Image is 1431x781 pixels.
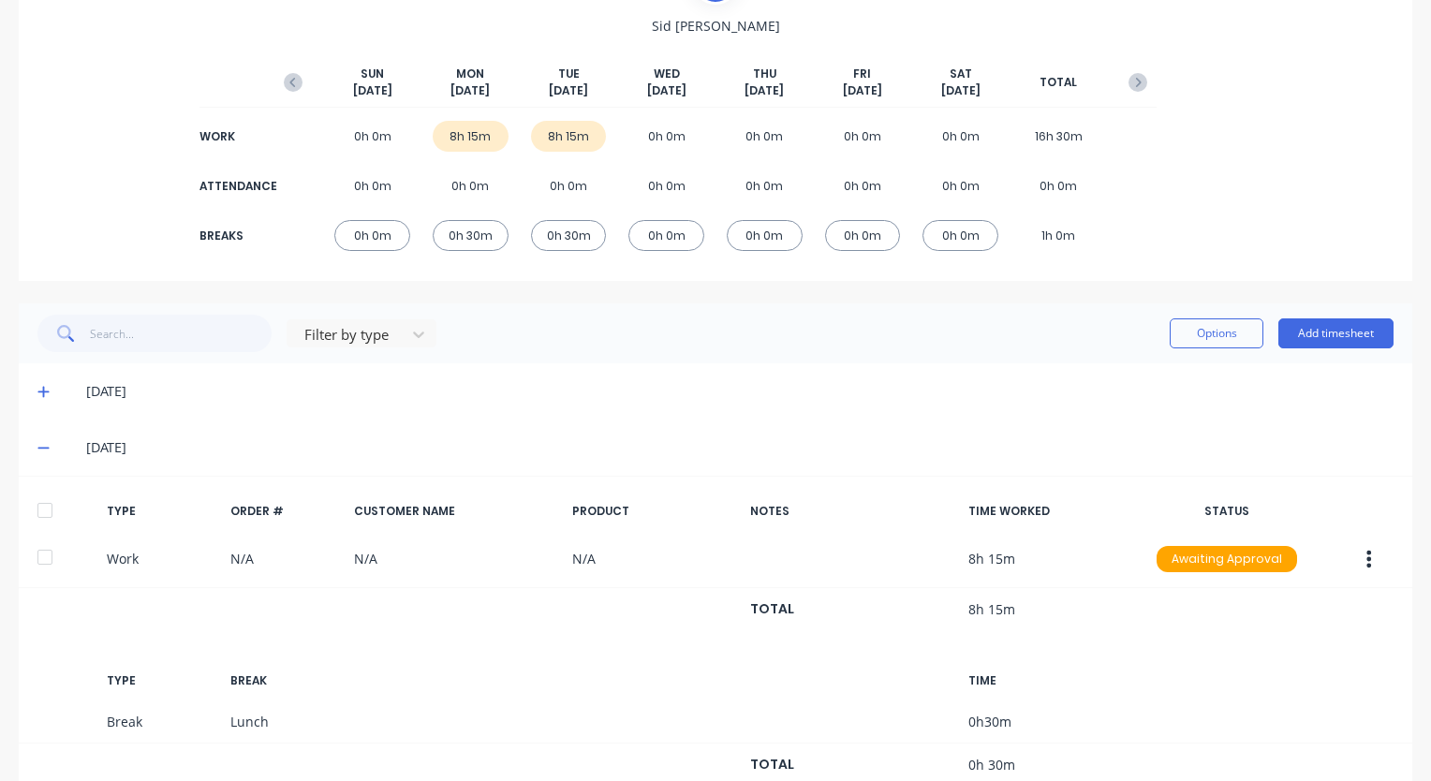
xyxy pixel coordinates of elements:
[361,66,384,82] span: SUN
[628,220,704,251] div: 0h 0m
[433,170,509,201] div: 0h 0m
[753,66,776,82] span: THU
[628,170,704,201] div: 0h 0m
[853,66,871,82] span: FRI
[727,220,803,251] div: 0h 0m
[107,503,215,520] div: TYPE
[531,121,607,152] div: 8h 15m
[825,121,901,152] div: 0h 0m
[1145,503,1308,520] div: STATUS
[922,170,998,201] div: 0h 0m
[107,672,215,689] div: TYPE
[531,170,607,201] div: 0h 0m
[647,82,686,99] span: [DATE]
[1021,220,1097,251] div: 1h 0m
[1170,318,1263,348] button: Options
[433,121,509,152] div: 8h 15m
[654,66,680,82] span: WED
[1021,170,1097,201] div: 0h 0m
[1157,546,1297,572] div: Awaiting Approval
[230,672,339,689] div: BREAK
[968,503,1131,520] div: TIME WORKED
[1021,121,1097,152] div: 16h 30m
[941,82,981,99] span: [DATE]
[334,220,410,251] div: 0h 0m
[1040,74,1077,91] span: TOTAL
[531,220,607,251] div: 0h 30m
[450,82,490,99] span: [DATE]
[572,503,735,520] div: PRODUCT
[825,170,901,201] div: 0h 0m
[334,121,410,152] div: 0h 0m
[90,315,273,352] input: Search...
[86,381,1394,402] div: [DATE]
[86,437,1394,458] div: [DATE]
[549,82,588,99] span: [DATE]
[199,178,274,195] div: ATTENDANCE
[922,121,998,152] div: 0h 0m
[354,503,557,520] div: CUSTOMER NAME
[199,128,274,145] div: WORK
[825,220,901,251] div: 0h 0m
[652,16,780,36] span: Sid [PERSON_NAME]
[628,121,704,152] div: 0h 0m
[750,503,953,520] div: NOTES
[230,503,339,520] div: ORDER #
[353,82,392,99] span: [DATE]
[922,220,998,251] div: 0h 0m
[843,82,882,99] span: [DATE]
[433,220,509,251] div: 0h 30m
[199,228,274,244] div: BREAKS
[950,66,972,82] span: SAT
[334,170,410,201] div: 0h 0m
[456,66,484,82] span: MON
[1278,318,1394,348] button: Add timesheet
[968,672,1131,689] div: TIME
[727,170,803,201] div: 0h 0m
[727,121,803,152] div: 0h 0m
[745,82,784,99] span: [DATE]
[558,66,580,82] span: TUE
